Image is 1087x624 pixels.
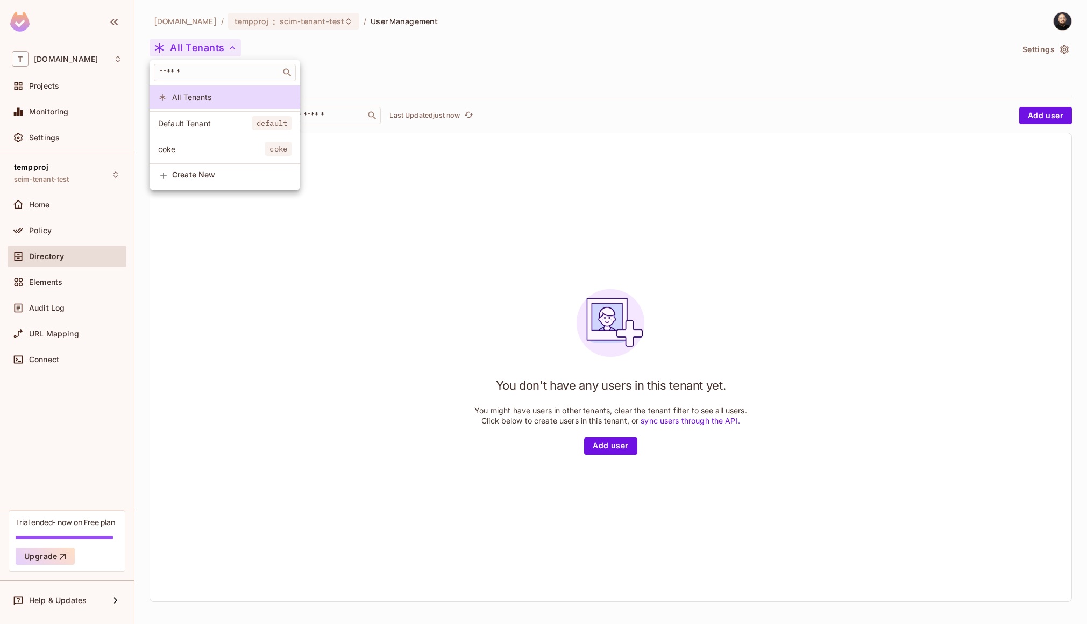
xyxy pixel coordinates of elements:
div: Show only users with a role in this tenant: Default Tenant [150,112,300,135]
div: Show only users with a role in this tenant: coke [150,138,300,161]
span: All Tenants [172,92,292,102]
span: coke [265,142,292,156]
span: Default Tenant [158,118,252,128]
span: default [252,116,292,130]
span: coke [158,144,265,154]
span: Create New [172,170,292,179]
